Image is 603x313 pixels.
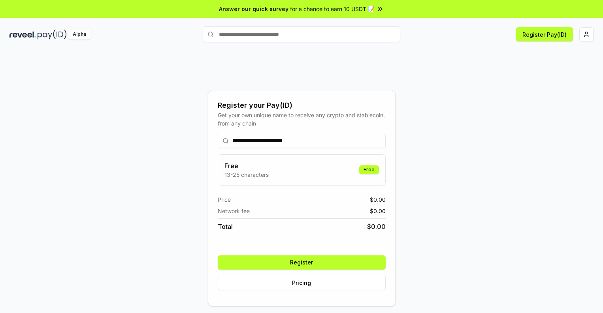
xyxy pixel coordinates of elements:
[218,222,233,231] span: Total
[290,5,375,13] span: for a chance to earn 10 USDT 📝
[9,30,36,39] img: reveel_dark
[370,195,386,204] span: $ 0.00
[224,171,269,179] p: 13-25 characters
[367,222,386,231] span: $ 0.00
[218,195,231,204] span: Price
[516,27,573,41] button: Register Pay(ID)
[218,207,250,215] span: Network fee
[218,276,386,290] button: Pricing
[224,161,269,171] h3: Free
[370,207,386,215] span: $ 0.00
[218,111,386,127] div: Get your own unique name to receive any crypto and stablecoin, from any chain
[219,5,288,13] span: Answer our quick survey
[218,255,386,270] button: Register
[218,100,386,111] div: Register your Pay(ID)
[38,30,67,39] img: pay_id
[359,165,379,174] div: Free
[68,30,90,39] div: Alpha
